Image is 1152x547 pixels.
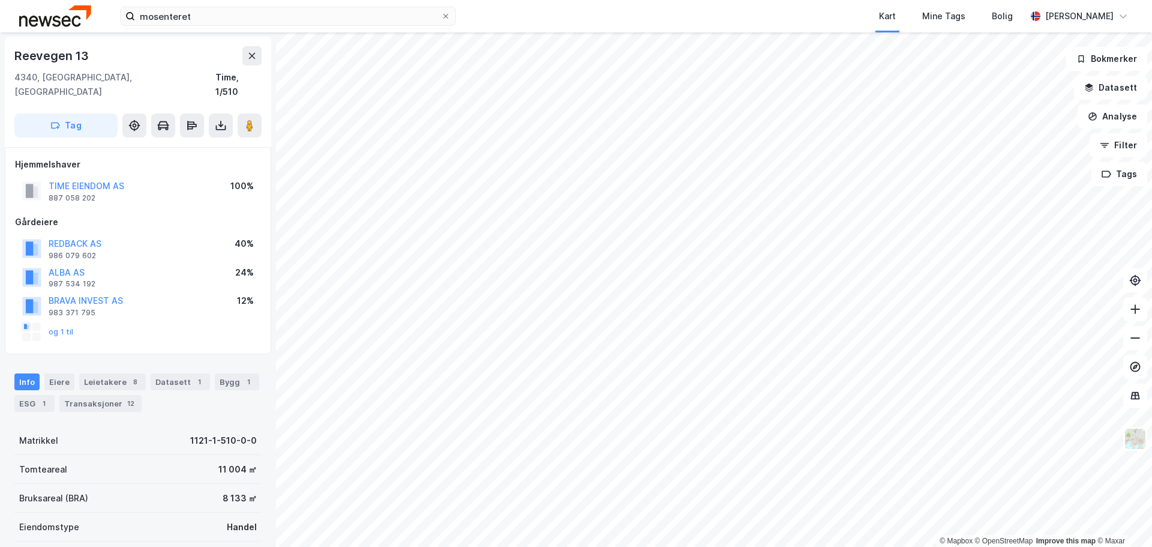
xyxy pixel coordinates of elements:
[49,251,96,261] div: 986 079 602
[14,373,40,390] div: Info
[14,113,118,138] button: Tag
[59,395,142,412] div: Transaksjoner
[235,237,254,251] div: 40%
[975,537,1033,545] a: OpenStreetMap
[49,193,95,203] div: 887 058 202
[230,179,254,193] div: 100%
[125,397,137,409] div: 12
[1090,133,1147,157] button: Filter
[1066,47,1147,71] button: Bokmerker
[193,376,205,388] div: 1
[218,462,257,477] div: 11 004 ㎡
[49,279,95,289] div: 987 534 192
[135,7,441,25] input: Søk på adresse, matrikkel, gårdeiere, leietakere eller personer
[19,520,79,534] div: Eiendomstype
[129,376,141,388] div: 8
[190,434,257,448] div: 1121-1-510-0-0
[237,294,254,308] div: 12%
[1091,162,1147,186] button: Tags
[79,373,146,390] div: Leietakere
[1078,104,1147,128] button: Analyse
[15,215,261,229] div: Gårdeiere
[49,308,95,318] div: 983 371 795
[14,70,215,99] div: 4340, [GEOGRAPHIC_DATA], [GEOGRAPHIC_DATA]
[14,395,55,412] div: ESG
[19,5,91,26] img: newsec-logo.f6e21ccffca1b3a03d2d.png
[235,265,254,280] div: 24%
[215,70,262,99] div: Time, 1/510
[44,373,74,390] div: Eiere
[1045,9,1114,23] div: [PERSON_NAME]
[940,537,973,545] a: Mapbox
[922,9,965,23] div: Mine Tags
[19,462,67,477] div: Tomteareal
[1124,428,1147,450] img: Z
[1092,489,1152,547] iframe: Chat Widget
[223,491,257,506] div: 8 133 ㎡
[879,9,896,23] div: Kart
[38,397,50,409] div: 1
[215,373,259,390] div: Bygg
[15,157,261,172] div: Hjemmelshaver
[151,373,210,390] div: Datasett
[19,491,88,506] div: Bruksareal (BRA)
[19,434,58,448] div: Matrikkel
[14,46,91,65] div: Reevegen 13
[1074,76,1147,100] button: Datasett
[242,376,254,388] div: 1
[992,9,1013,23] div: Bolig
[227,520,257,534] div: Handel
[1036,537,1096,545] a: Improve this map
